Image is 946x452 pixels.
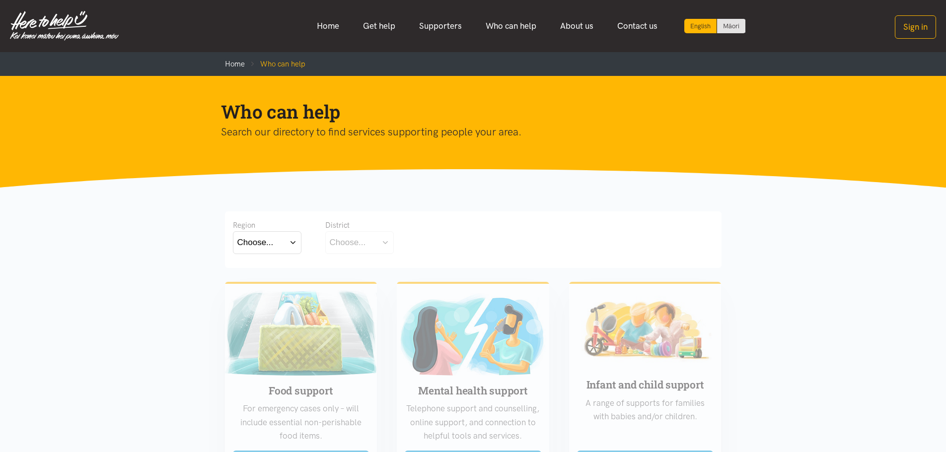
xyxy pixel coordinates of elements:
a: About us [548,15,605,37]
p: Search our directory to find services supporting people your area. [221,124,710,140]
img: Home [10,11,119,41]
button: Sign in [895,15,936,39]
div: Language toggle [684,19,746,33]
a: Get help [351,15,407,37]
a: Switch to Te Reo Māori [717,19,745,33]
a: Supporters [407,15,474,37]
div: District [325,219,394,231]
h1: Who can help [221,100,710,124]
a: Contact us [605,15,669,37]
div: Region [233,219,301,231]
button: Choose... [233,231,301,254]
a: Who can help [474,15,548,37]
button: Choose... [325,231,394,254]
a: Home [305,15,351,37]
a: Home [225,60,245,68]
div: Current language [684,19,717,33]
div: Choose... [330,236,366,249]
li: Who can help [245,58,305,70]
div: Choose... [237,236,274,249]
